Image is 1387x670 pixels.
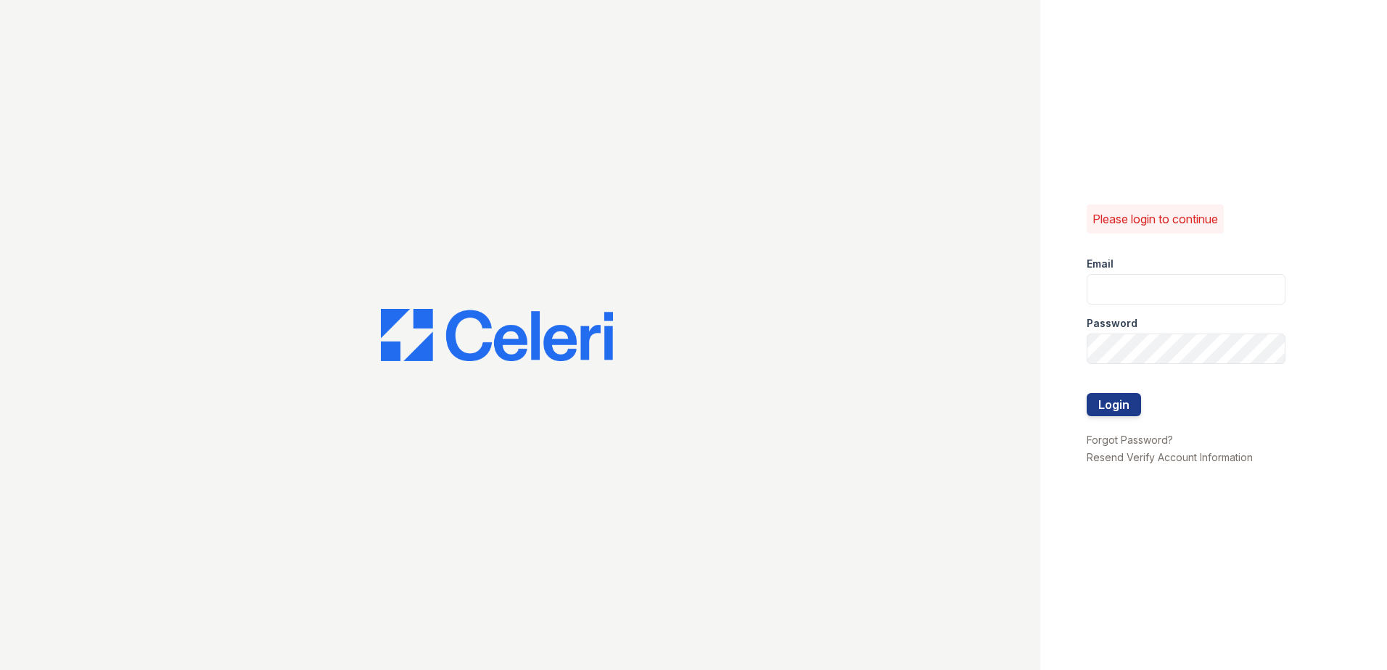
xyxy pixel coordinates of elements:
img: CE_Logo_Blue-a8612792a0a2168367f1c8372b55b34899dd931a85d93a1a3d3e32e68fde9ad4.png [381,309,613,361]
a: Forgot Password? [1087,434,1173,446]
label: Email [1087,257,1114,271]
button: Login [1087,393,1141,416]
label: Password [1087,316,1137,331]
p: Please login to continue [1092,210,1218,228]
a: Resend Verify Account Information [1087,451,1253,463]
